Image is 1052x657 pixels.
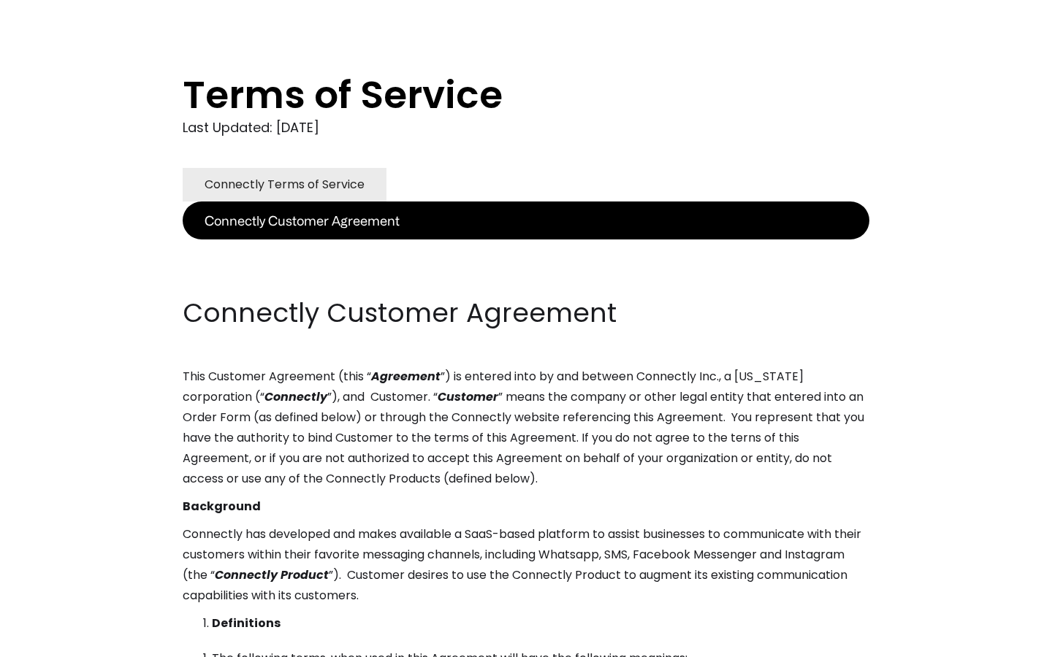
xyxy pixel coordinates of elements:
[183,295,869,331] h2: Connectly Customer Agreement
[264,388,327,405] em: Connectly
[205,210,400,231] div: Connectly Customer Agreement
[183,524,869,606] p: Connectly has developed and makes available a SaaS-based platform to assist businesses to communi...
[205,174,365,195] div: Connectly Terms of Service
[183,239,869,260] p: ‍
[212,615,281,631] strong: Definitions
[183,117,869,139] div: Last Updated: [DATE]
[371,368,441,385] em: Agreement
[15,630,88,652] aside: Language selected: English
[183,267,869,288] p: ‍
[183,498,261,515] strong: Background
[29,631,88,652] ul: Language list
[183,73,811,117] h1: Terms of Service
[438,388,498,405] em: Customer
[183,366,869,489] p: This Customer Agreement (this “ ”) is entered into by and between Connectly Inc., a [US_STATE] co...
[215,566,329,583] em: Connectly Product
